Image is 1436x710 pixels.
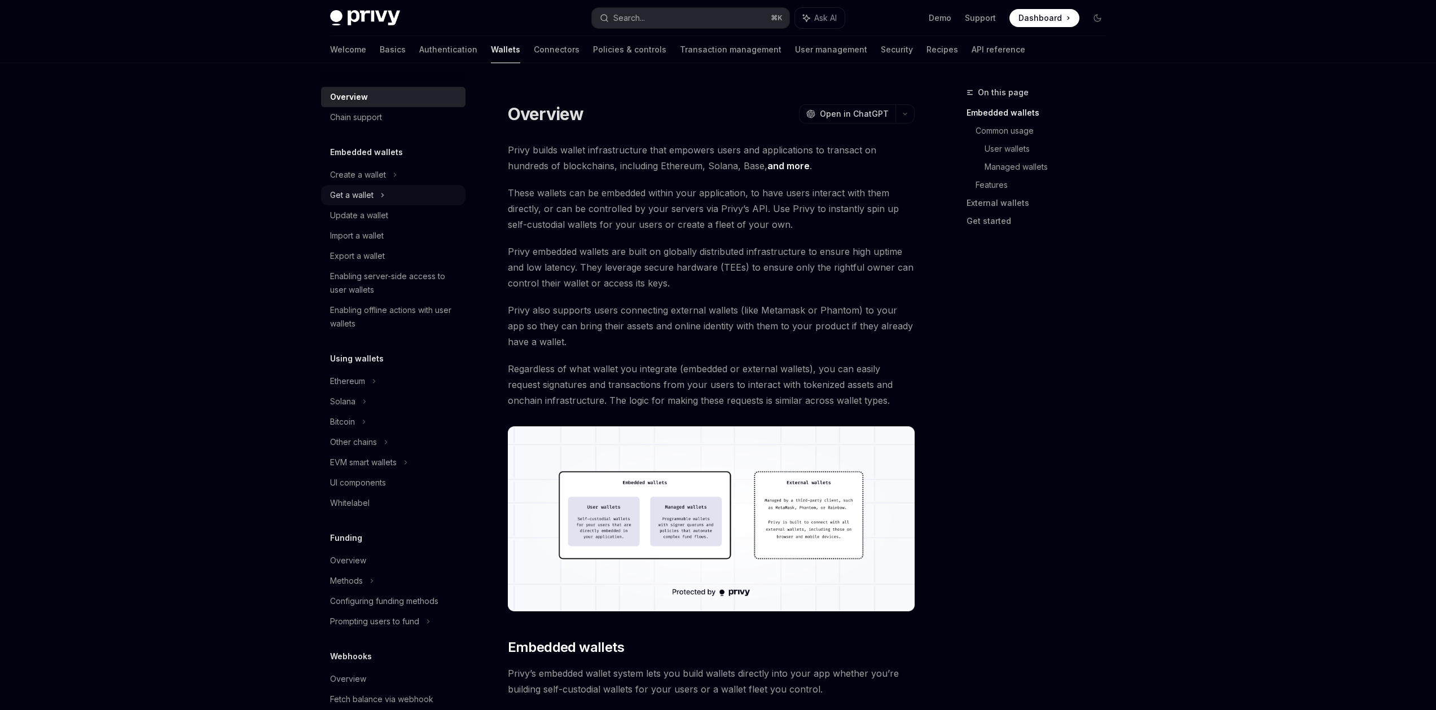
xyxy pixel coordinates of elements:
[680,36,781,63] a: Transaction management
[321,205,466,226] a: Update a wallet
[321,669,466,689] a: Overview
[330,415,355,429] div: Bitcoin
[965,12,996,24] a: Support
[321,107,466,127] a: Chain support
[508,361,915,408] span: Regardless of what wallet you integrate (embedded or external wallets), you can easily request si...
[380,36,406,63] a: Basics
[613,11,645,25] div: Search...
[330,456,397,469] div: EVM smart wallets
[881,36,913,63] a: Security
[330,188,374,202] div: Get a wallet
[967,194,1116,212] a: External wallets
[976,122,1116,140] a: Common usage
[321,266,466,300] a: Enabling server-side access to user wallets
[330,249,385,263] div: Export a wallet
[929,12,951,24] a: Demo
[330,90,368,104] div: Overview
[419,36,477,63] a: Authentication
[799,104,895,124] button: Open in ChatGPT
[330,168,386,182] div: Create a wallet
[330,594,438,608] div: Configuring funding methods
[330,111,382,124] div: Chain support
[321,87,466,107] a: Overview
[771,14,783,23] span: ⌘ K
[820,108,889,120] span: Open in ChatGPT
[795,36,867,63] a: User management
[330,374,365,388] div: Ethereum
[508,185,915,232] span: These wallets can be embedded within your application, to have users interact with them directly,...
[321,246,466,266] a: Export a wallet
[330,693,433,706] div: Fetch balance via webhook
[814,12,837,24] span: Ask AI
[593,36,666,63] a: Policies & controls
[985,158,1116,176] a: Managed wallets
[330,270,459,297] div: Enabling server-side access to user wallets
[330,145,403,159] h5: Embedded wallets
[330,615,419,628] div: Prompting users to fund
[330,10,400,26] img: dark logo
[321,493,466,513] a: Whitelabel
[767,160,810,172] a: and more
[972,36,1025,63] a: API reference
[321,591,466,611] a: Configuring funding methods
[330,531,362,545] h5: Funding
[330,496,370,510] div: Whitelabel
[795,8,845,28] button: Ask AI
[330,303,459,330] div: Enabling offline actions with user wallets
[321,226,466,246] a: Import a wallet
[321,550,466,571] a: Overview
[508,665,915,697] span: Privy’s embedded wallet system lets you build wallets directly into your app whether you’re build...
[330,229,384,242] div: Import a wallet
[1009,9,1079,27] a: Dashboard
[330,352,384,365] h5: Using wallets
[330,650,372,663] h5: Webhooks
[508,104,584,124] h1: Overview
[508,244,915,291] span: Privy embedded wallets are built on globally distributed infrastructure to ensure high uptime and...
[321,473,466,493] a: UI components
[330,209,388,222] div: Update a wallet
[926,36,958,63] a: Recipes
[1018,12,1062,24] span: Dashboard
[330,574,363,588] div: Methods
[508,638,624,656] span: Embedded wallets
[330,476,386,489] div: UI components
[330,395,355,408] div: Solana
[978,86,1029,99] span: On this page
[1088,9,1106,27] button: Toggle dark mode
[330,435,377,449] div: Other chains
[321,689,466,709] a: Fetch balance via webhook
[321,300,466,334] a: Enabling offline actions with user wallets
[330,36,366,63] a: Welcome
[508,142,915,174] span: Privy builds wallet infrastructure that empowers users and applications to transact on hundreds o...
[534,36,579,63] a: Connectors
[508,426,915,611] img: images/walletoverview.png
[592,8,789,28] button: Search...⌘K
[491,36,520,63] a: Wallets
[330,672,366,686] div: Overview
[976,176,1116,194] a: Features
[330,554,366,567] div: Overview
[508,302,915,350] span: Privy also supports users connecting external wallets (like Metamask or Phantom) to your app so t...
[985,140,1116,158] a: User wallets
[967,104,1116,122] a: Embedded wallets
[967,212,1116,230] a: Get started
